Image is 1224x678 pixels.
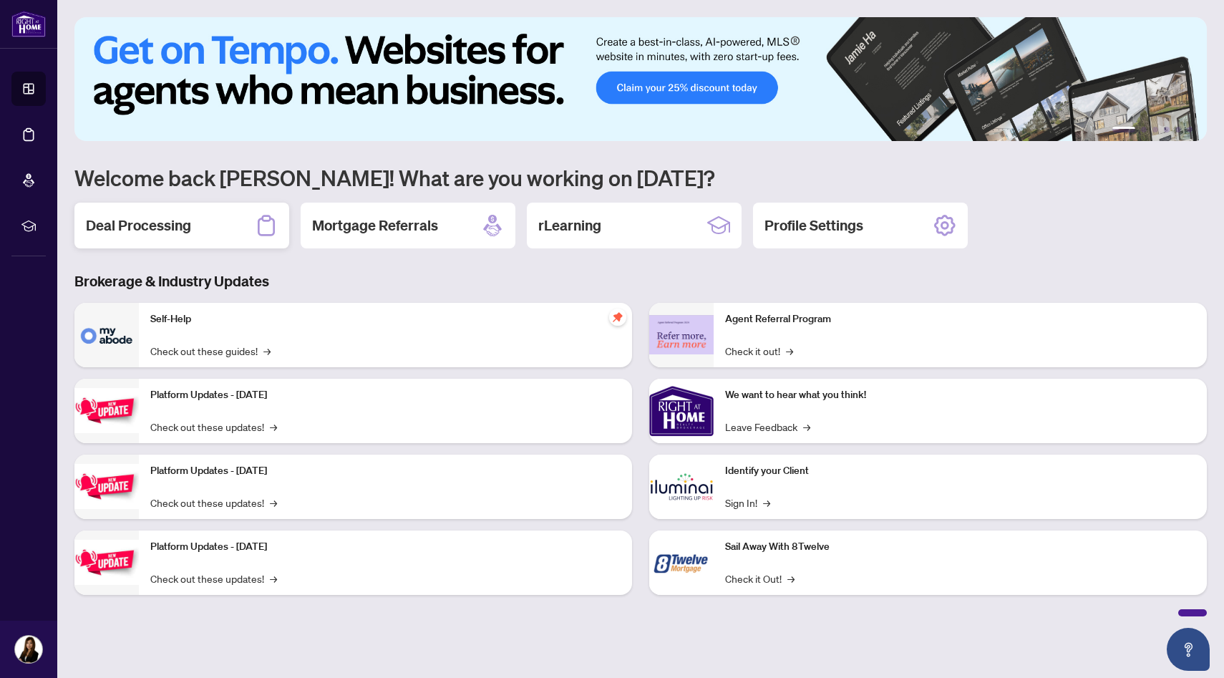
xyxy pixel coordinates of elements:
h2: Deal Processing [86,215,191,236]
p: Platform Updates - [DATE] [150,463,621,479]
img: Platform Updates - July 21, 2025 [74,388,139,433]
h1: Welcome back [PERSON_NAME]! What are you working on [DATE]? [74,164,1207,191]
img: Profile Icon [15,636,42,663]
p: Self-Help [150,311,621,327]
p: We want to hear what you think! [725,387,1195,403]
img: Self-Help [74,303,139,367]
img: logo [11,11,46,37]
h2: rLearning [538,215,601,236]
a: Check out these updates!→ [150,419,277,435]
h2: Mortgage Referrals [312,215,438,236]
img: Slide 0 [74,17,1207,141]
button: 4 [1164,127,1170,132]
a: Sign In!→ [725,495,770,510]
p: Agent Referral Program [725,311,1195,327]
button: 5 [1175,127,1181,132]
span: → [270,571,277,586]
span: → [763,495,770,510]
a: Check out these guides!→ [150,343,271,359]
img: Platform Updates - July 8, 2025 [74,464,139,509]
a: Check it out!→ [725,343,793,359]
button: 1 [1112,127,1135,132]
img: Platform Updates - June 23, 2025 [74,540,139,585]
span: → [787,571,795,586]
h2: Profile Settings [764,215,863,236]
p: Platform Updates - [DATE] [150,387,621,403]
button: 6 [1187,127,1193,132]
span: → [270,419,277,435]
span: → [803,419,810,435]
span: pushpin [609,309,626,326]
span: → [786,343,793,359]
span: → [270,495,277,510]
a: Check it Out!→ [725,571,795,586]
button: 2 [1141,127,1147,132]
img: Identify your Client [649,455,714,519]
span: → [263,343,271,359]
h3: Brokerage & Industry Updates [74,271,1207,291]
a: Check out these updates!→ [150,495,277,510]
p: Identify your Client [725,463,1195,479]
p: Platform Updates - [DATE] [150,539,621,555]
a: Check out these updates!→ [150,571,277,586]
img: Sail Away With 8Twelve [649,531,714,595]
button: Open asap [1167,628,1210,671]
p: Sail Away With 8Twelve [725,539,1195,555]
img: We want to hear what you think! [649,379,714,443]
img: Agent Referral Program [649,315,714,354]
button: 3 [1152,127,1158,132]
a: Leave Feedback→ [725,419,810,435]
